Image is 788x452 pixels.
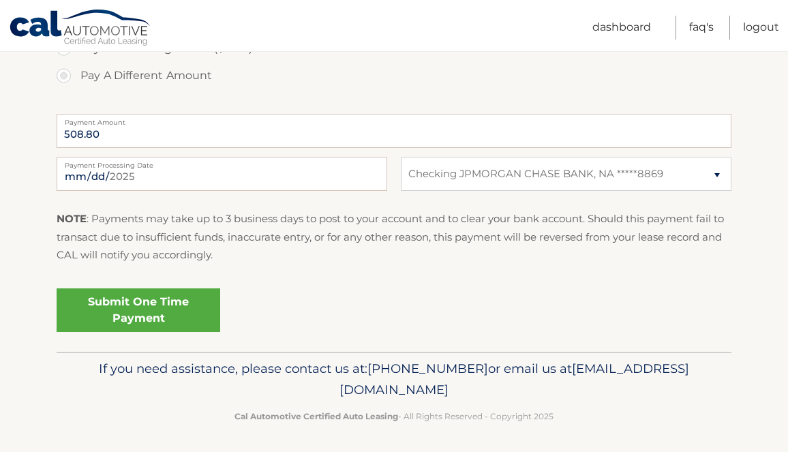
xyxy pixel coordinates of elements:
[592,16,651,40] a: Dashboard
[367,361,488,376] span: [PHONE_NUMBER]
[9,9,152,48] a: Cal Automotive
[57,62,731,89] label: Pay A Different Amount
[743,16,779,40] a: Logout
[57,157,387,191] input: Payment Date
[57,157,387,168] label: Payment Processing Date
[689,16,714,40] a: FAQ's
[57,114,731,125] label: Payment Amount
[65,358,723,402] p: If you need assistance, please contact us at: or email us at
[234,411,398,421] strong: Cal Automotive Certified Auto Leasing
[57,114,731,148] input: Payment Amount
[57,210,731,264] p: : Payments may take up to 3 business days to post to your account and to clear your bank account....
[65,409,723,423] p: - All Rights Reserved - Copyright 2025
[57,212,87,225] strong: NOTE
[57,288,220,332] a: Submit One Time Payment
